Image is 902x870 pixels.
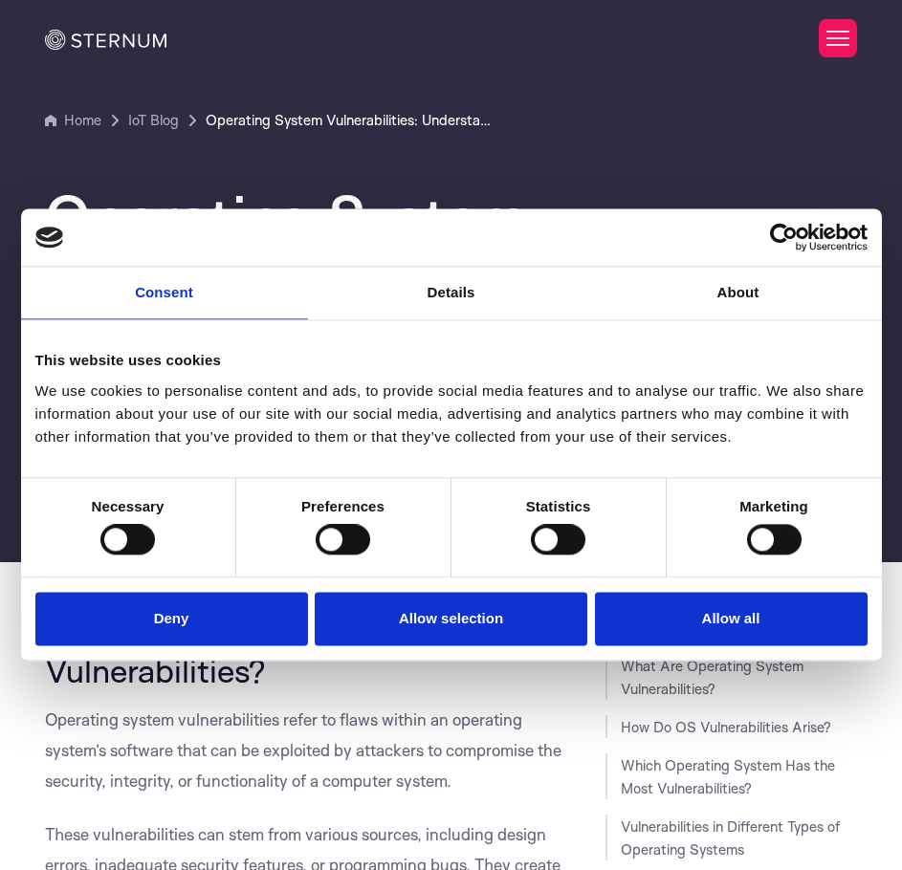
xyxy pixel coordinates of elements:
[621,817,840,859] a: Vulnerabilities in Different Types of Operating Systems
[308,267,595,319] a: Details
[526,498,591,514] strong: Statistics
[35,380,868,448] div: We use cookies to personalise content and ads, to provide social media features and to analyse ou...
[35,349,868,372] div: This website uses cookies
[621,718,831,736] a: How Do OS Vulnerabilities Arise?
[819,19,857,57] button: Toggle Menu
[45,185,857,369] h1: Operating System Vulnerabilities: Understanding and Mitigating the Risk
[35,227,64,248] img: logo
[595,592,868,646] button: Allow all
[595,267,882,319] a: About
[21,267,308,319] a: Consent
[45,109,101,132] a: Home
[700,223,868,251] a: Usercentrics Cookiebot - opens in a new window
[621,756,835,797] a: Which Operating System Has the Most Vulnerabilities?
[301,498,385,514] strong: Preferences
[739,498,808,514] strong: Marketing
[206,109,493,132] a: Operating System Vulnerabilities: Understanding and Mitigating the Risk
[35,592,308,646] button: Deny
[45,709,561,791] span: Operating system vulnerabilities refer to flaws within an operating system’s software that can be...
[92,498,165,514] strong: Necessary
[128,109,179,132] a: IoT Blog
[315,592,587,646] button: Allow selection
